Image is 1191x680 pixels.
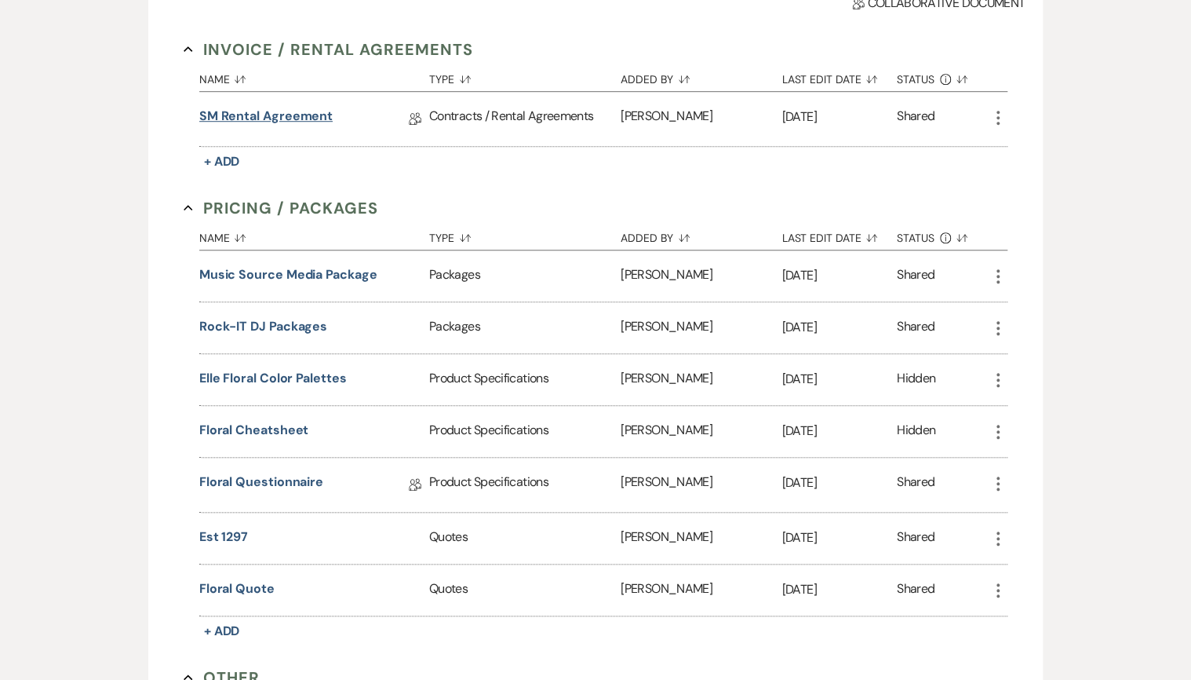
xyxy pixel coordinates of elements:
[199,317,327,336] button: Rock-IT DJ Packages
[621,302,781,353] div: [PERSON_NAME]
[199,61,429,91] button: Name
[199,473,323,497] a: Floral Questionnaire
[429,92,621,146] div: Contracts / Rental Agreements
[781,579,897,600] p: [DATE]
[897,107,934,131] div: Shared
[199,620,245,642] button: + Add
[897,220,989,250] button: Status
[621,354,781,405] div: [PERSON_NAME]
[621,565,781,616] div: [PERSON_NAME]
[184,38,473,61] button: Invoice / Rental Agreements
[781,473,897,493] p: [DATE]
[429,354,621,405] div: Product Specifications
[897,528,934,549] div: Shared
[897,579,934,601] div: Shared
[429,61,621,91] button: Type
[429,406,621,457] div: Product Specifications
[897,265,934,287] div: Shared
[897,421,935,442] div: Hidden
[781,528,897,548] p: [DATE]
[429,250,621,302] div: Packages
[781,369,897,389] p: [DATE]
[621,92,781,146] div: [PERSON_NAME]
[199,528,248,547] button: Est 1297
[621,513,781,564] div: [PERSON_NAME]
[897,317,934,338] div: Shared
[781,265,897,286] p: [DATE]
[897,232,934,243] span: Status
[621,406,781,457] div: [PERSON_NAME]
[199,107,333,131] a: SM Rental Agreement
[199,220,429,250] button: Name
[429,513,621,564] div: Quotes
[781,220,897,250] button: Last Edit Date
[781,421,897,441] p: [DATE]
[897,473,934,497] div: Shared
[621,250,781,302] div: [PERSON_NAME]
[199,579,275,598] button: Floral Quote
[204,153,240,170] span: + Add
[781,317,897,338] p: [DATE]
[429,565,621,616] div: Quotes
[897,369,935,390] div: Hidden
[781,107,897,127] p: [DATE]
[199,151,245,173] button: + Add
[429,220,621,250] button: Type
[199,421,309,440] button: Floral Cheatsheet
[204,623,240,639] span: + Add
[781,61,897,91] button: Last Edit Date
[621,458,781,512] div: [PERSON_NAME]
[199,265,377,284] button: Music Source Media Package
[199,369,347,388] button: Elle Floral Color Palettes
[429,458,621,512] div: Product Specifications
[621,220,781,250] button: Added By
[897,74,934,85] span: Status
[184,196,378,220] button: Pricing / Packages
[897,61,989,91] button: Status
[621,61,781,91] button: Added By
[429,302,621,353] div: Packages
